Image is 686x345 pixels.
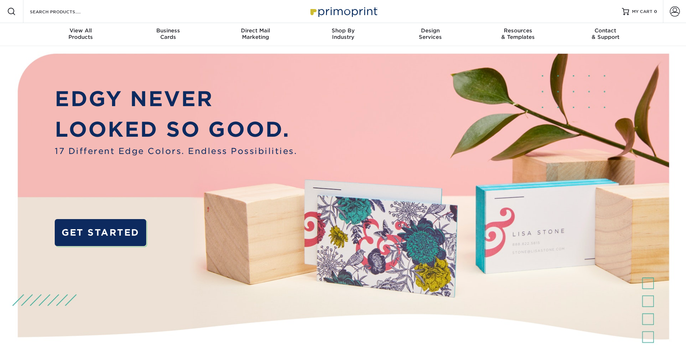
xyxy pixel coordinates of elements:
div: & Support [562,27,649,40]
div: Industry [299,27,387,40]
a: Shop ByIndustry [299,23,387,46]
span: Resources [474,27,562,34]
div: & Templates [474,27,562,40]
a: Direct MailMarketing [212,23,299,46]
span: MY CART [632,9,653,15]
span: Contact [562,27,649,34]
a: Resources& Templates [474,23,562,46]
p: EDGY NEVER [55,83,297,114]
a: View AllProducts [37,23,125,46]
span: Shop By [299,27,387,34]
input: SEARCH PRODUCTS..... [29,7,99,16]
span: View All [37,27,125,34]
div: Services [387,27,474,40]
div: Products [37,27,125,40]
a: BusinessCards [124,23,212,46]
div: Cards [124,27,212,40]
a: Contact& Support [562,23,649,46]
span: Business [124,27,212,34]
span: 0 [654,9,657,14]
span: Design [387,27,474,34]
a: DesignServices [387,23,474,46]
span: Direct Mail [212,27,299,34]
p: LOOKED SO GOOD. [55,114,297,145]
span: 17 Different Edge Colors. Endless Possibilities. [55,145,297,157]
a: GET STARTED [55,219,146,246]
img: Primoprint [307,4,379,19]
div: Marketing [212,27,299,40]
